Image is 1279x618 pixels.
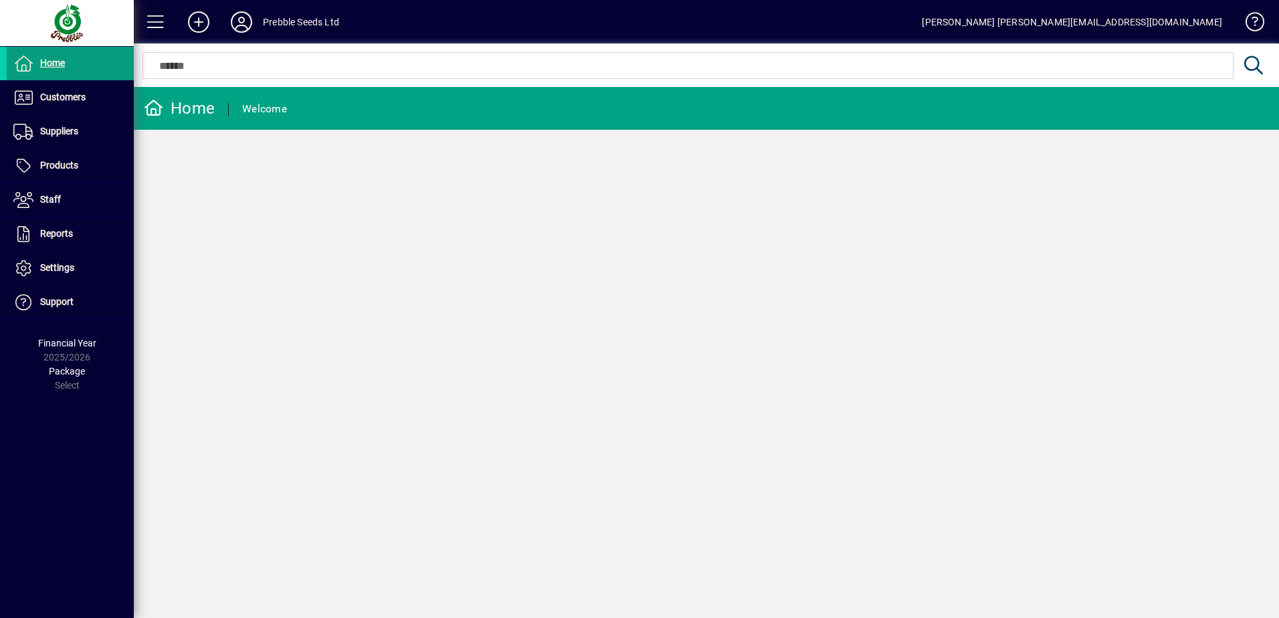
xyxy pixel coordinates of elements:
a: Knowledge Base [1236,3,1262,46]
span: Staff [40,194,61,205]
span: Package [49,366,85,377]
a: Suppliers [7,115,134,148]
a: Staff [7,183,134,217]
div: Home [144,98,215,119]
button: Add [177,10,220,34]
div: Welcome [242,98,287,120]
div: [PERSON_NAME] [PERSON_NAME][EMAIL_ADDRESS][DOMAIN_NAME] [922,11,1222,33]
span: Suppliers [40,126,78,136]
span: Reports [40,228,73,239]
span: Financial Year [38,338,96,348]
div: Prebble Seeds Ltd [263,11,339,33]
a: Customers [7,81,134,114]
span: Customers [40,92,86,102]
a: Reports [7,217,134,251]
button: Profile [220,10,263,34]
a: Products [7,149,134,183]
span: Home [40,58,65,68]
span: Settings [40,262,74,273]
span: Support [40,296,74,307]
a: Settings [7,251,134,285]
span: Products [40,160,78,171]
a: Support [7,286,134,319]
